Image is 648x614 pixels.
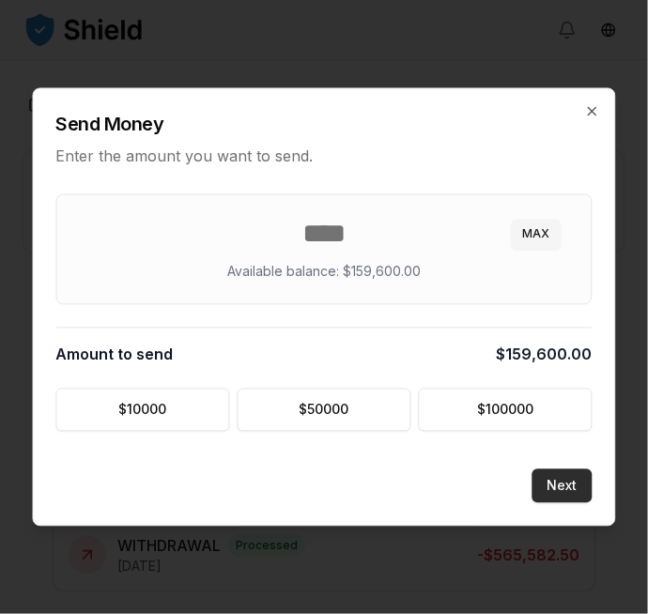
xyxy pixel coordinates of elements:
span: $159,600.00 [497,344,593,366]
p: Available balance: $159,600.00 [227,263,421,282]
span: Amount to send [56,344,174,366]
button: Next [532,469,593,503]
p: Enter the amount you want to send. [56,146,593,168]
h2: Send Money [56,112,593,138]
button: $10000 [56,389,230,432]
button: MAX [512,220,562,250]
button: $50000 [238,389,411,432]
button: $100000 [419,389,593,432]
